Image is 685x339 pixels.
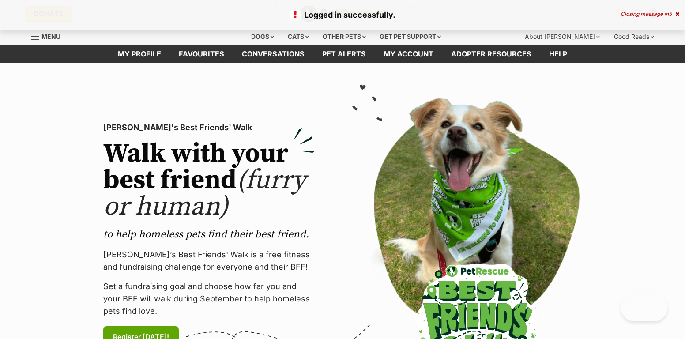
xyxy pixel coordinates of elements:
[170,45,233,63] a: Favourites
[31,28,67,44] a: Menu
[245,28,280,45] div: Dogs
[316,28,372,45] div: Other pets
[373,28,447,45] div: Get pet support
[109,45,170,63] a: My profile
[621,295,667,321] iframe: Help Scout Beacon - Open
[103,280,315,317] p: Set a fundraising goal and choose how far you and your BFF will walk during September to help hom...
[41,33,60,40] span: Menu
[282,28,315,45] div: Cats
[519,28,606,45] div: About [PERSON_NAME]
[103,141,315,220] h2: Walk with your best friend
[608,28,660,45] div: Good Reads
[313,45,375,63] a: Pet alerts
[103,249,315,273] p: [PERSON_NAME]’s Best Friends' Walk is a free fitness and fundraising challenge for everyone and t...
[103,164,306,223] span: (furry or human)
[442,45,540,63] a: Adopter resources
[103,121,315,134] p: [PERSON_NAME]'s Best Friends' Walk
[233,45,313,63] a: conversations
[103,227,315,241] p: to help homeless pets find their best friend.
[375,45,442,63] a: My account
[540,45,576,63] a: Help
